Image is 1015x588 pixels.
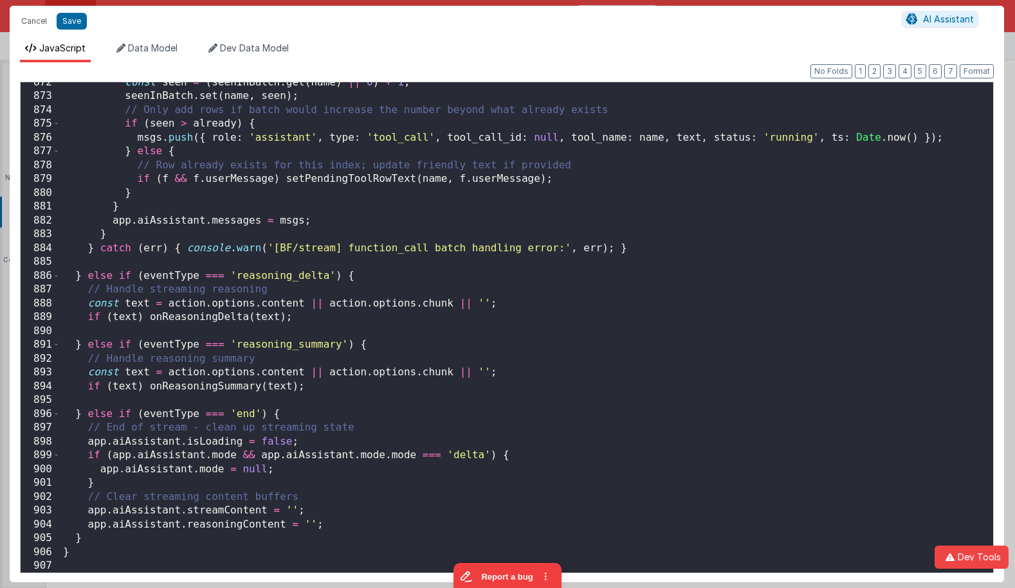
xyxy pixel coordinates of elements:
div: 891 [21,338,60,352]
div: 875 [21,117,60,131]
div: 890 [21,325,60,339]
div: 900 [21,463,60,477]
span: JavaScript [39,42,86,53]
div: 905 [21,531,60,546]
button: Format [960,64,994,78]
button: Dev Tools [935,546,1009,569]
span: Dev Data Model [220,42,289,53]
div: 901 [21,476,60,490]
div: 902 [21,490,60,504]
div: 885 [21,255,60,269]
span: Data Model [128,42,178,53]
div: 884 [21,242,60,256]
div: 877 [21,145,60,159]
div: 886 [21,269,60,283]
div: 888 [21,297,60,311]
div: 889 [21,310,60,325]
div: 903 [21,504,60,518]
button: 2 [868,64,881,78]
div: 879 [21,172,60,186]
div: 894 [21,380,60,394]
div: 896 [21,407,60,422]
div: 892 [21,352,60,366]
div: 898 [21,435,60,449]
div: 907 [21,559,60,573]
div: 872 [21,76,60,90]
div: 904 [21,518,60,532]
div: 873 [21,89,60,103]
div: 876 [21,131,60,145]
button: Cancel [15,12,53,30]
div: 906 [21,546,60,560]
span: AI Assistant [923,13,974,24]
button: 1 [855,64,866,78]
button: Save [57,13,87,30]
div: 881 [21,200,60,214]
button: 5 [914,64,926,78]
button: 7 [944,64,957,78]
div: 874 [21,103,60,118]
div: 899 [21,449,60,463]
div: 880 [21,186,60,200]
button: AI Assistant [902,11,978,28]
button: 3 [883,64,896,78]
div: 895 [21,393,60,407]
div: 883 [21,227,60,242]
div: 897 [21,421,60,435]
div: 893 [21,366,60,380]
div: 878 [21,159,60,173]
button: 4 [899,64,911,78]
div: 882 [21,214,60,228]
button: No Folds [810,64,852,78]
div: 887 [21,283,60,297]
button: 6 [929,64,942,78]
